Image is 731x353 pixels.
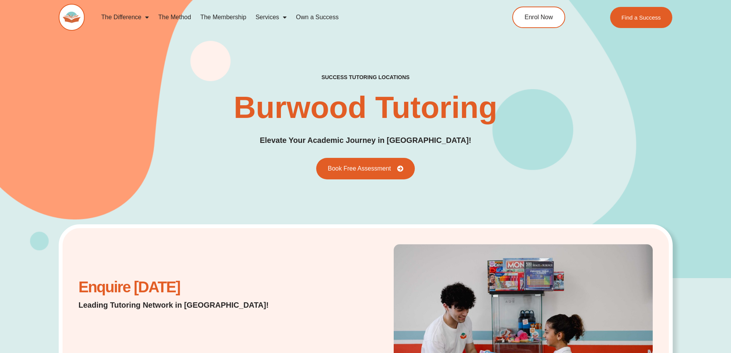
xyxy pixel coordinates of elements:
h2: success tutoring locations [322,74,410,81]
span: Book Free Assessment [328,166,391,172]
h1: Burwood Tutoring [234,92,497,123]
span: Enrol Now [525,14,553,20]
a: Services [251,8,291,26]
a: Own a Success [291,8,343,26]
a: The Membership [196,8,251,26]
p: Leading Tutoring Network in [GEOGRAPHIC_DATA]! [79,300,289,310]
a: Find a Success [610,7,673,28]
a: The Method [153,8,195,26]
p: Elevate Your Academic Journey in [GEOGRAPHIC_DATA]! [260,134,471,146]
a: The Difference [97,8,154,26]
h2: Enquire [DATE] [79,282,289,292]
span: Find a Success [622,15,661,20]
a: Enrol Now [512,7,565,28]
nav: Menu [97,8,477,26]
a: Book Free Assessment [316,158,415,179]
